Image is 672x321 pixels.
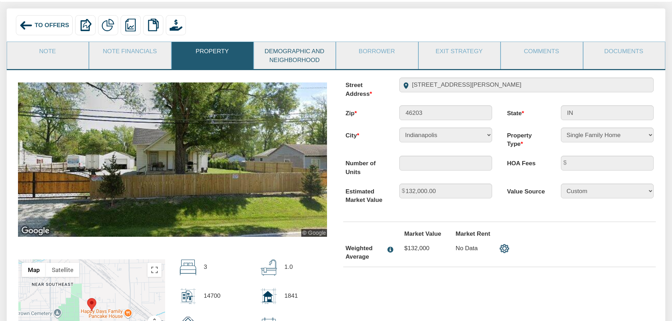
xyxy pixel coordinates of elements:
a: Note [7,42,88,60]
p: No Data [456,244,492,252]
img: bath.svg [261,259,277,276]
img: reports.png [124,19,137,31]
span: To Offers [35,21,69,29]
label: Market Value [397,229,448,238]
a: Exit Strategy [419,42,500,60]
a: Comments [501,42,582,60]
button: Toggle fullscreen view [147,263,162,277]
p: 3 [204,259,207,275]
label: Property Type [500,128,553,148]
label: Market Rent [448,229,500,238]
img: purchase_offer.png [170,19,182,31]
img: partial.png [102,19,114,31]
img: lot_size.svg [180,288,196,304]
label: HOA Fees [500,156,553,168]
img: settings.png [500,244,509,254]
img: back_arrow_left_icon.svg [19,19,33,32]
label: Street Address [338,78,392,98]
div: Marker [87,298,96,311]
button: Show street map [22,263,46,277]
a: Note Financials [89,42,170,60]
p: $132,000 [404,244,441,252]
label: Estimated Market Value [338,184,392,204]
label: State [500,105,553,117]
img: copy.png [147,19,159,31]
label: Value Source [500,184,553,196]
p: 1.0 [284,259,293,275]
img: export.svg [79,19,92,31]
p: 1841 [284,288,298,303]
a: Property [172,42,253,60]
img: home_size.svg [261,288,277,304]
label: Number of Units [338,156,392,176]
label: Zip [338,105,392,117]
img: beds.svg [180,259,196,276]
a: Demographic and Neighborhood [254,42,335,69]
p: 14700 [204,288,220,303]
button: Show satellite imagery [46,263,79,277]
label: City [338,128,392,140]
img: 576457 [18,82,327,237]
div: Weighted Average [345,244,384,261]
a: Documents [583,42,664,60]
a: Borrower [336,42,417,60]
